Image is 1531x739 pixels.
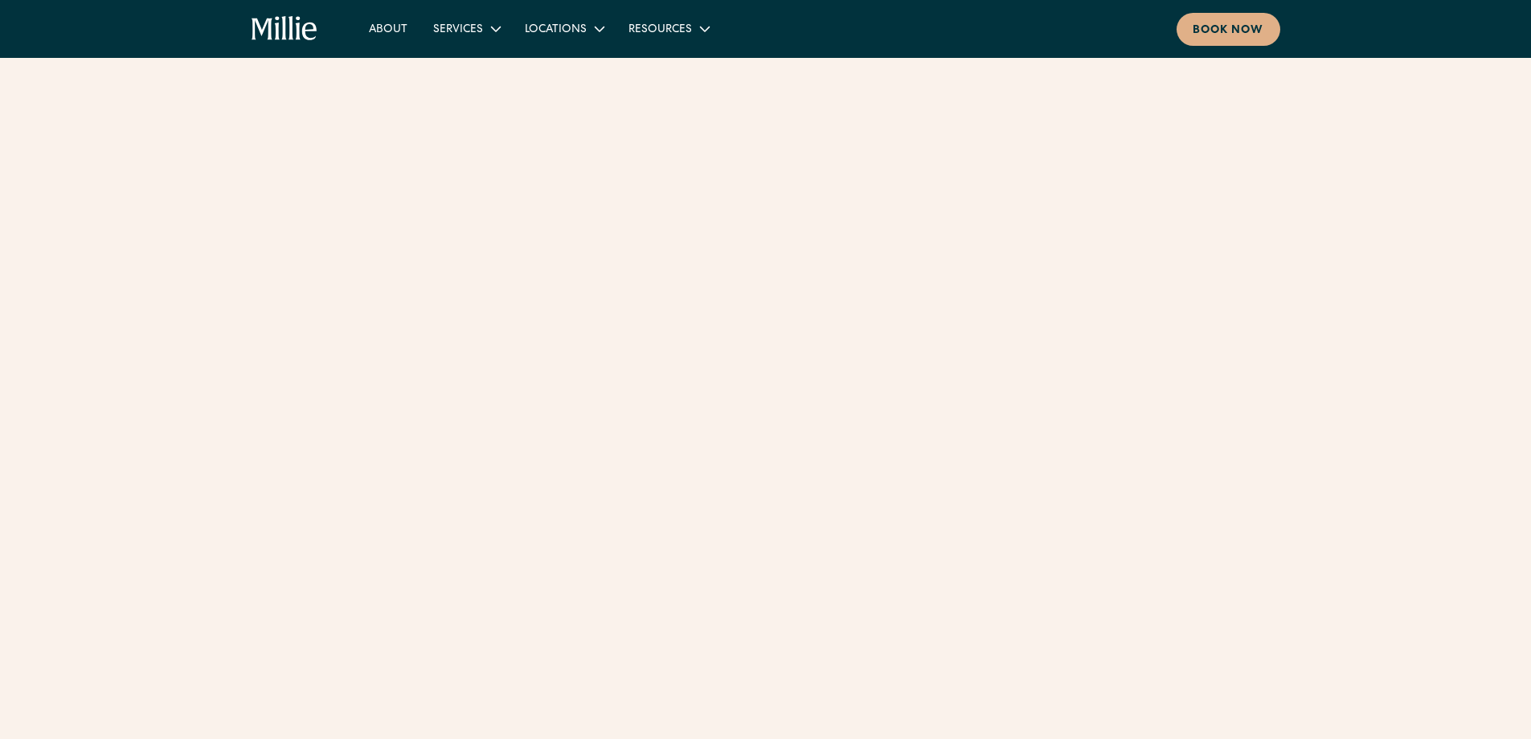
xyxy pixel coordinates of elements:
a: About [356,15,420,42]
div: Resources [628,22,692,39]
a: home [252,16,318,42]
div: Locations [525,22,587,39]
div: Resources [616,15,721,42]
div: Book now [1193,23,1264,39]
div: Services [420,15,512,42]
a: Book now [1177,13,1280,46]
div: Locations [512,15,616,42]
div: Services [433,22,483,39]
